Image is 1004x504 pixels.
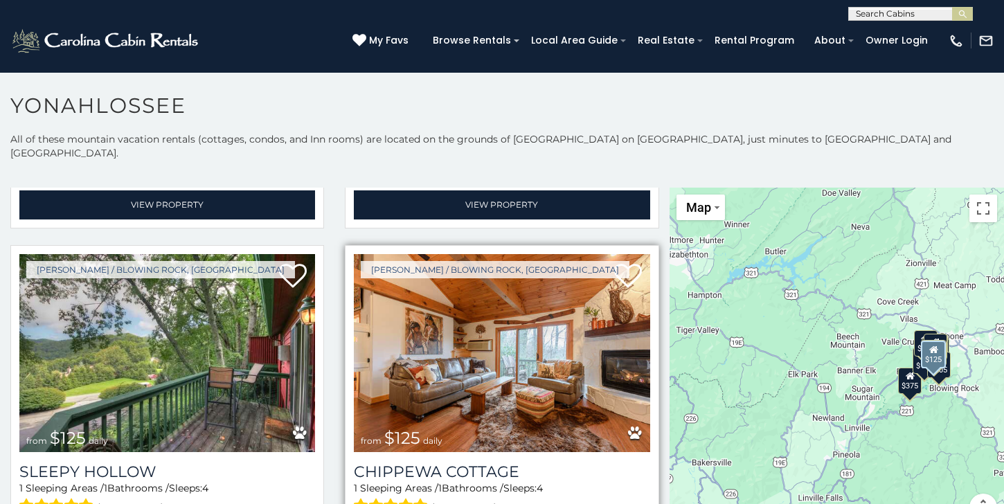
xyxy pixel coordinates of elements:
span: daily [423,435,442,446]
button: Change map style [676,195,725,220]
a: View Property [354,190,649,219]
span: My Favs [369,33,409,48]
a: Local Area Guide [524,30,625,51]
img: mail-regular-white.png [978,33,994,48]
div: $125 [922,341,947,368]
a: Browse Rentals [426,30,518,51]
div: $155 [913,348,936,374]
img: phone-regular-white.png [949,33,964,48]
a: [PERSON_NAME] / Blowing Rock, [GEOGRAPHIC_DATA] [361,261,629,278]
span: 1 [104,482,107,494]
button: Toggle fullscreen view [969,195,997,222]
span: Map [686,200,711,215]
a: About [807,30,852,51]
span: 1 [438,482,442,494]
span: 1 [19,482,23,494]
a: Owner Login [859,30,935,51]
a: Chippewa Cottage [354,462,649,481]
img: Chippewa Cottage [354,254,649,452]
span: daily [89,435,108,446]
div: $165 [922,338,946,364]
span: $125 [50,428,86,448]
div: $400 [914,330,938,357]
div: $375 [898,368,922,394]
a: Sleepy Hollow [19,462,315,481]
span: 1 [354,482,357,494]
span: 4 [202,482,208,494]
a: [PERSON_NAME] / Blowing Rock, [GEOGRAPHIC_DATA] [26,261,295,278]
a: My Favs [352,33,412,48]
span: from [361,435,382,446]
span: 4 [537,482,543,494]
div: $220 [924,334,947,360]
span: $125 [384,428,420,448]
img: White-1-2.png [10,27,202,55]
a: Chippewa Cottage from $125 daily [354,254,649,452]
img: Sleepy Hollow [19,254,315,452]
span: from [26,435,47,446]
a: Real Estate [631,30,701,51]
a: View Property [19,190,315,219]
a: Rental Program [708,30,801,51]
a: Sleepy Hollow from $125 daily [19,254,315,452]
